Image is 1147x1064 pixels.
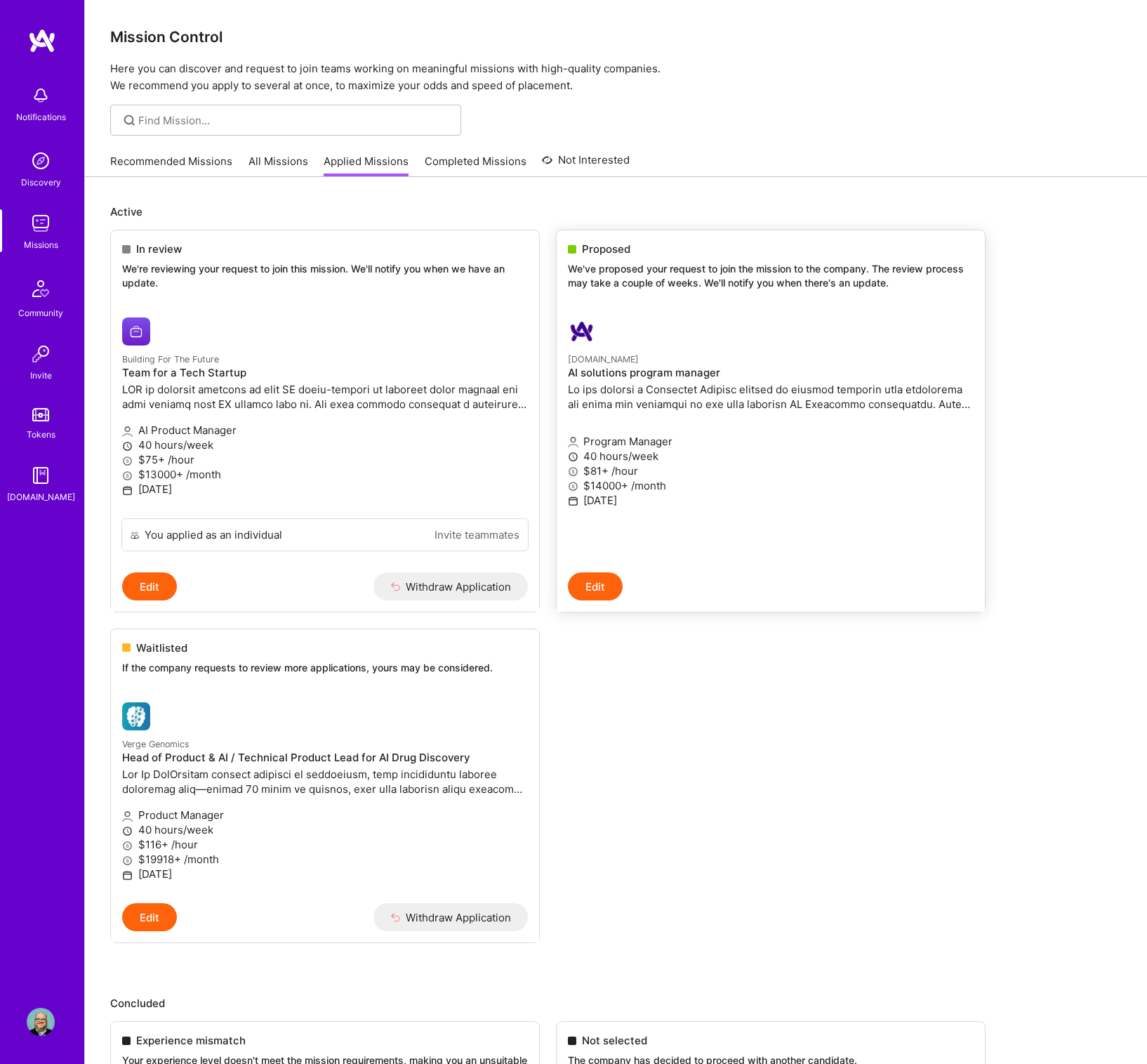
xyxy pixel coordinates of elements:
p: [DATE] [122,867,528,881]
a: Applied Missions [324,154,409,177]
img: guide book [27,461,55,490]
p: Lo ips dolorsi a Consectet Adipisc elitsed do eiusmod temporin utla etdolorema ali enima min veni... [568,382,974,412]
span: Experience mismatch [136,1033,246,1048]
p: Concluded [110,996,1122,1011]
div: Discovery [21,175,61,190]
i: icon MoneyGray [568,466,578,477]
div: Tokens [27,427,55,442]
p: Program Manager [568,434,974,449]
p: $75+ /hour [122,452,528,467]
img: bell [27,81,55,110]
i: icon Applicant [122,811,133,822]
img: Verge Genomics company logo [122,702,150,730]
a: User Avatar [23,1008,58,1036]
a: All Missions [248,154,308,177]
p: $14000+ /month [568,478,974,493]
a: Invite teammates [435,527,519,542]
img: tokens [32,408,49,421]
p: $13000+ /month [122,467,528,482]
div: Invite [30,368,52,383]
a: Recommended Missions [110,154,232,177]
div: You applied as an individual [145,527,282,542]
h4: AI solutions program manager [568,367,974,379]
i: icon Calendar [122,870,133,881]
img: Community [24,272,58,306]
p: We've proposed your request to join the mission to the company. The review process may take a cou... [568,262,974,289]
i: icon MoneyGray [122,855,133,866]
img: teamwork [27,209,55,237]
p: Here you can discover and request to join teams working on meaningful missions with high-quality ... [110,60,1122,94]
p: Product Manager [122,808,528,822]
button: Edit [122,903,177,931]
span: In review [136,242,182,256]
a: Building For The Future company logoBuilding For The FutureTeam for a Tech StartupLOR ip dolorsit... [111,306,539,518]
div: Notifications [16,110,66,124]
p: AI Product Manager [122,423,528,438]
p: $19918+ /month [122,852,528,867]
h4: Head of Product & AI / Technical Product Lead for AI Drug Discovery [122,751,528,764]
button: Edit [122,572,177,600]
a: A.Team company logo[DOMAIN_NAME]AI solutions program managerLo ips dolorsi a Consectet Adipisc el... [557,306,985,572]
i: icon MoneyGray [122,841,133,851]
i: icon Applicant [568,437,578,447]
p: [DATE] [568,493,974,508]
h3: Mission Control [110,28,1122,46]
i: icon Clock [122,826,133,836]
div: Community [18,306,63,320]
p: $81+ /hour [568,464,974,478]
i: icon Calendar [568,496,578,506]
input: Find Mission... [138,113,451,128]
div: [DOMAIN_NAME] [7,490,75,504]
i: icon SearchGrey [121,112,138,129]
p: 40 hours/week [122,438,528,452]
p: LOR ip dolorsit ametcons ad elit SE doeiu-tempori ut laboreet dolor magnaal eni admi veniamq nost... [122,382,528,412]
p: Active [110,204,1122,219]
i: icon Clock [568,452,578,462]
a: Completed Missions [425,154,526,177]
button: Withdraw Application [373,572,529,600]
small: [DOMAIN_NAME] [568,354,639,364]
img: logo [28,28,56,53]
span: Proposed [582,242,630,256]
i: icon Clock [122,441,133,452]
p: [DATE] [122,482,528,497]
p: Lor Ip DolOrsitam consect adipisci el seddoeiusm, temp incididuntu laboree doloremag aliq—enimad ... [122,767,528,796]
img: Invite [27,340,55,368]
img: User Avatar [27,1008,55,1036]
a: Not Interested [542,152,630,177]
a: Verge Genomics company logoVerge GenomicsHead of Product & AI / Technical Product Lead for AI Dru... [111,691,539,903]
span: Waitlisted [136,641,187,655]
h4: Team for a Tech Startup [122,367,528,379]
img: Building For The Future company logo [122,317,150,346]
img: A.Team company logo [568,317,596,346]
button: Edit [568,572,623,600]
i: icon MoneyGray [122,456,133,466]
i: icon MoneyGray [122,471,133,481]
p: 40 hours/week [122,822,528,837]
p: $116+ /hour [122,837,528,852]
i: icon MoneyGray [568,481,578,492]
button: Withdraw Application [373,903,529,931]
small: Verge Genomics [122,739,190,749]
p: 40 hours/week [568,449,974,464]
div: Missions [24,237,58,252]
p: We're reviewing your request to join this mission. We'll notify you when we have an update. [122,262,528,289]
i: icon Calendar [122,485,133,496]
p: If the company requests to review more applications, yours may be considered. [122,661,528,675]
img: discovery [27,147,55,175]
i: icon Applicant [122,426,133,437]
small: Building For The Future [122,354,219,364]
